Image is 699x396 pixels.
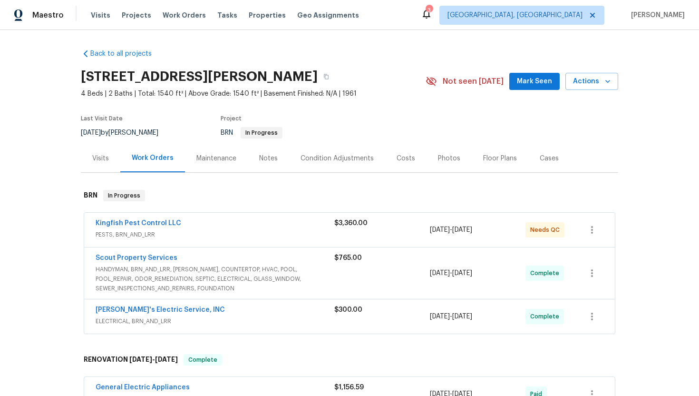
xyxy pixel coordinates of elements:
[96,220,181,227] a: Kingfish Pest Control LLC
[96,384,190,391] a: General Electric Appliances
[530,225,563,235] span: Needs QC
[509,73,560,90] button: Mark Seen
[104,191,144,200] span: In Progress
[259,154,278,163] div: Notes
[430,227,450,233] span: [DATE]
[184,355,221,365] span: Complete
[430,268,472,278] span: -
[430,313,450,320] span: [DATE]
[81,89,426,99] span: 4 Beds | 2 Baths | Total: 1540 ft² | Above Grade: 1540 ft² | Basement Finished: N/A | 1961
[443,77,504,86] span: Not seen [DATE]
[96,307,225,313] a: [PERSON_NAME]'s Electric Service, INC
[163,10,206,20] span: Work Orders
[452,313,472,320] span: [DATE]
[129,356,152,363] span: [DATE]
[540,154,559,163] div: Cases
[81,180,618,211] div: BRN In Progress
[217,12,237,19] span: Tasks
[452,227,472,233] span: [DATE]
[129,356,178,363] span: -
[242,130,282,136] span: In Progress
[430,270,450,277] span: [DATE]
[301,154,374,163] div: Condition Adjustments
[84,190,97,201] h6: BRN
[483,154,517,163] div: Floor Plans
[96,255,177,261] a: Scout Property Services
[81,116,123,121] span: Last Visit Date
[430,225,472,235] span: -
[297,10,359,20] span: Geo Assignments
[565,73,618,90] button: Actions
[318,68,335,85] button: Copy Address
[530,312,563,321] span: Complete
[221,129,282,136] span: BRN
[517,76,552,88] span: Mark Seen
[81,72,318,81] h2: [STREET_ADDRESS][PERSON_NAME]
[334,384,364,391] span: $1,156.59
[447,10,582,20] span: [GEOGRAPHIC_DATA], [GEOGRAPHIC_DATA]
[96,317,334,326] span: ELECTRICAL, BRN_AND_LRR
[627,10,685,20] span: [PERSON_NAME]
[249,10,286,20] span: Properties
[96,265,334,293] span: HANDYMAN, BRN_AND_LRR, [PERSON_NAME], COUNTERTOP, HVAC, POOL, POOL_REPAIR, ODOR_REMEDIATION, SEPT...
[32,10,64,20] span: Maestro
[397,154,415,163] div: Costs
[196,154,236,163] div: Maintenance
[92,154,109,163] div: Visits
[452,270,472,277] span: [DATE]
[81,127,170,139] div: by [PERSON_NAME]
[221,116,242,121] span: Project
[430,312,472,321] span: -
[573,76,611,88] span: Actions
[132,153,174,163] div: Work Orders
[81,49,172,59] a: Back to all projects
[438,154,460,163] div: Photos
[530,268,563,278] span: Complete
[334,255,362,261] span: $765.00
[155,356,178,363] span: [DATE]
[96,230,334,239] span: PESTS, BRN_AND_LRR
[81,129,101,136] span: [DATE]
[334,220,368,227] span: $3,360.00
[122,10,151,20] span: Projects
[91,10,110,20] span: Visits
[426,6,432,15] div: 3
[334,307,362,313] span: $300.00
[81,345,618,375] div: RENOVATION [DATE]-[DATE]Complete
[84,354,178,366] h6: RENOVATION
